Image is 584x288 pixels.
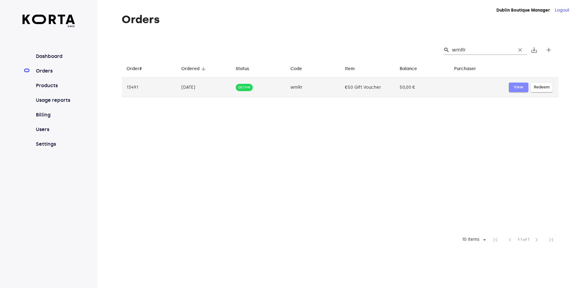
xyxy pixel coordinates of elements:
span: beta [23,24,75,28]
div: Purchaser [454,65,476,73]
a: Usage reports [35,97,75,104]
button: Create new gift card [541,43,556,57]
div: Status [236,65,249,73]
span: Search [443,47,450,53]
strong: Dublin Boutique Manager [496,8,550,13]
img: Korta [23,15,75,24]
span: Balance [400,65,425,73]
td: wmRr [286,78,340,97]
span: Ordered [181,65,207,73]
a: beta [23,15,75,28]
span: Order# [127,65,150,73]
div: Order# [127,65,142,73]
button: Redeem [531,83,553,92]
div: Balance [400,65,417,73]
span: Status [236,65,257,73]
div: Code [290,65,302,73]
div: Item [345,65,355,73]
button: Clear Search [513,43,527,57]
span: Last Page [544,233,558,247]
span: Code [290,65,310,73]
td: 13491 [122,78,176,97]
a: Settings [35,140,75,148]
div: 10 items [461,237,481,242]
span: Purchaser [454,65,484,73]
td: [DATE] [176,78,231,97]
a: Dashboard [35,53,75,60]
td: €50 Gift Voucher [340,78,395,97]
a: Products [35,82,75,89]
span: View [512,84,525,91]
td: 50,00 € [395,78,450,97]
a: Users [35,126,75,133]
span: add [545,46,552,54]
span: Previous Page [503,233,517,247]
span: save_alt [530,46,538,54]
button: Export [527,43,541,57]
button: Logout [555,7,569,13]
a: Billing [35,111,75,119]
span: First Page [488,233,503,247]
h1: Orders [122,13,558,26]
div: 10 items [458,235,488,244]
span: Redeem [534,84,550,91]
span: Next Page [529,233,544,247]
span: 1-1 of 1 [517,237,529,243]
span: active [236,84,253,90]
div: Ordered [181,65,200,73]
button: View [509,83,528,92]
a: Orders [35,67,75,75]
span: Item [345,65,363,73]
input: Search [452,45,511,55]
span: arrow_downward [201,66,206,72]
span: clear [517,47,523,53]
